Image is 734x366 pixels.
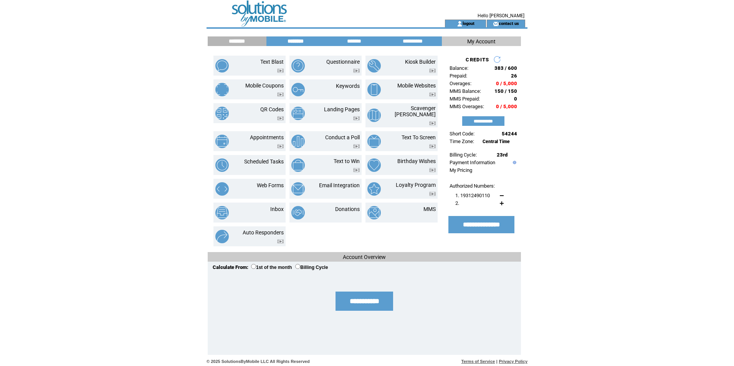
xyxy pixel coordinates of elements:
[291,182,305,196] img: email-integration.png
[343,254,386,260] span: Account Overview
[395,105,436,117] a: Scavenger [PERSON_NAME]
[483,139,510,144] span: Central Time
[277,116,284,120] img: video.png
[466,57,489,63] span: CREDITS
[277,144,284,148] img: video.png
[493,21,499,27] img: contact_us_icon.gif
[367,135,381,148] img: text-to-screen.png
[450,65,468,71] span: Balance:
[257,182,284,188] a: Web Forms
[496,359,498,364] span: |
[291,59,305,73] img: questionnaire.png
[496,81,517,86] span: 0 / 5,000
[243,229,284,236] a: Auto Responders
[455,200,459,206] span: 2.
[463,21,474,26] a: logout
[396,182,436,188] a: Loyalty Program
[319,182,360,188] a: Email Integration
[215,206,229,219] img: inbox.png
[270,206,284,212] a: Inbox
[291,135,305,148] img: conduct-a-poll.png
[291,158,305,172] img: text-to-win.png
[367,83,381,96] img: mobile-websites.png
[277,69,284,73] img: video.png
[494,65,517,71] span: 383 / 600
[215,182,229,196] img: web-forms.png
[450,73,467,79] span: Prepaid:
[478,13,524,18] span: Hello [PERSON_NAME]
[450,131,474,137] span: Short Code:
[324,106,360,112] a: Landing Pages
[429,69,436,73] img: video.png
[450,160,495,165] a: Payment Information
[245,82,284,89] a: Mobile Coupons
[402,134,436,140] a: Text To Screen
[291,206,305,219] img: donations.png
[215,158,229,172] img: scheduled-tasks.png
[367,158,381,172] img: birthday-wishes.png
[367,182,381,196] img: loyalty-program.png
[215,107,229,120] img: qr-codes.png
[260,106,284,112] a: QR Codes
[467,38,496,45] span: My Account
[251,265,292,270] label: 1st of the month
[213,264,248,270] span: Calculate From:
[450,104,484,109] span: MMS Overages:
[461,359,495,364] a: Terms of Service
[429,168,436,172] img: video.png
[405,59,436,65] a: Kiosk Builder
[215,230,229,243] img: auto-responders.png
[450,167,472,173] a: My Pricing
[429,92,436,97] img: video.png
[353,69,360,73] img: video.png
[215,83,229,96] img: mobile-coupons.png
[325,134,360,140] a: Conduct a Poll
[336,83,360,89] a: Keywords
[367,59,381,73] img: kiosk-builder.png
[457,21,463,27] img: account_icon.gif
[499,21,519,26] a: contact us
[353,144,360,148] img: video.png
[514,96,517,102] span: 0
[423,206,436,212] a: MMS
[277,239,284,244] img: video.png
[450,152,477,158] span: Billing Cycle:
[511,161,516,164] img: help.gif
[397,158,436,164] a: Birthday Wishes
[215,135,229,148] img: appointments.png
[450,81,471,86] span: Overages:
[295,264,300,269] input: Billing Cycle
[215,59,229,73] img: text-blast.png
[450,138,474,144] span: Time Zone:
[291,83,305,96] img: keywords.png
[353,116,360,120] img: video.png
[499,359,527,364] a: Privacy Policy
[326,59,360,65] a: Questionnaire
[367,206,381,219] img: mms.png
[334,158,360,164] a: Text to Win
[494,88,517,94] span: 150 / 150
[497,152,508,158] span: 23rd
[397,82,436,89] a: Mobile Websites
[429,121,436,125] img: video.png
[450,96,480,102] span: MMS Prepaid:
[291,107,305,120] img: landing-pages.png
[455,193,490,198] span: 1. 19312490110
[450,183,495,189] span: Authorized Numbers:
[244,158,284,165] a: Scheduled Tasks
[251,264,256,269] input: 1st of the month
[207,359,310,364] span: © 2025 SolutionsByMobile LLC All Rights Reserved
[353,168,360,172] img: video.png
[250,134,284,140] a: Appointments
[429,192,436,196] img: video.png
[277,92,284,97] img: video.png
[450,88,481,94] span: MMS Balance:
[511,73,517,79] span: 26
[260,59,284,65] a: Text Blast
[496,104,517,109] span: 0 / 5,000
[335,206,360,212] a: Donations
[367,109,381,122] img: scavenger-hunt.png
[295,265,328,270] label: Billing Cycle
[429,144,436,148] img: video.png
[502,131,517,137] span: 54244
